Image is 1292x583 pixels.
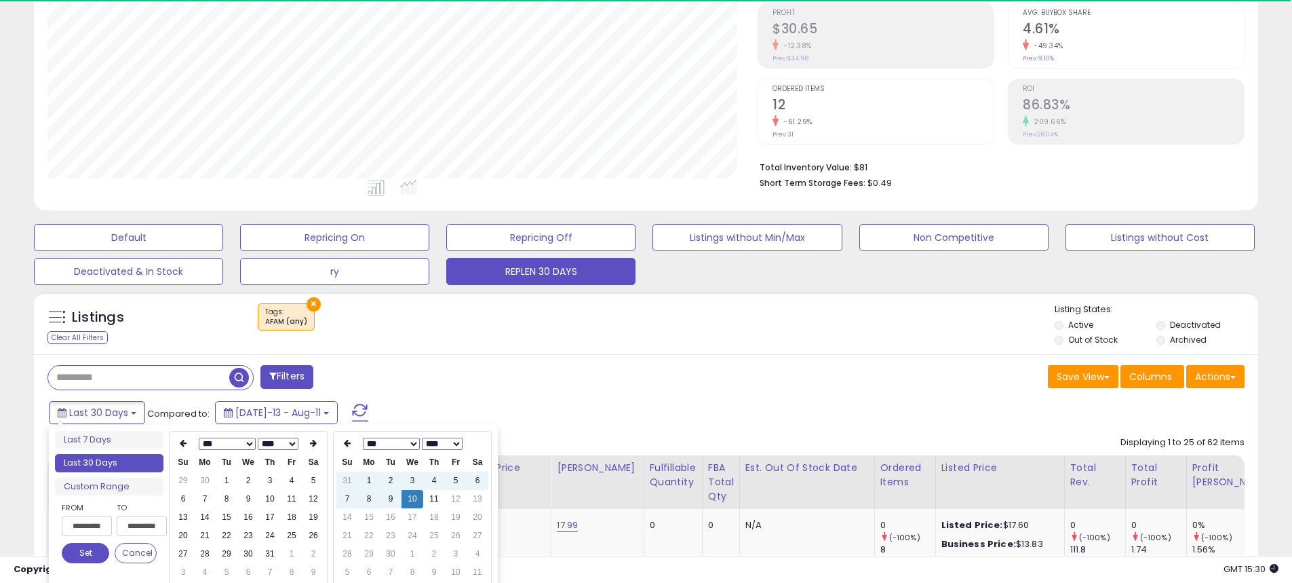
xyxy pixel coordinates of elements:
[358,545,380,563] td: 29
[302,545,324,563] td: 2
[880,461,930,489] div: Ordered Items
[1023,21,1244,39] h2: 4.61%
[941,519,1054,531] div: $17.60
[259,472,281,490] td: 3
[941,538,1016,550] b: Business Price:
[172,453,194,472] th: Su
[708,461,734,504] div: FBA Total Qty
[402,453,423,472] th: We
[194,545,216,563] td: 28
[237,563,259,582] td: 6
[216,490,237,508] td: 8
[402,527,423,545] td: 24
[55,478,163,496] li: Custom Range
[1023,130,1058,138] small: Prev: 28.04%
[423,453,445,472] th: Th
[745,461,869,475] div: Est. Out Of Stock Date
[358,563,380,582] td: 6
[380,545,402,563] td: 30
[194,508,216,527] td: 14
[237,472,259,490] td: 2
[1131,519,1186,531] div: 0
[402,490,423,508] td: 10
[1170,334,1207,345] label: Archived
[302,508,324,527] td: 19
[941,461,1059,475] div: Listed Price
[281,563,302,582] td: 8
[446,224,635,251] button: Repricing Off
[445,545,467,563] td: 3
[1170,319,1221,331] label: Deactivated
[880,519,935,531] div: 0
[402,472,423,490] td: 3
[772,130,794,138] small: Prev: 31
[194,527,216,545] td: 21
[772,86,994,93] span: Ordered Items
[237,508,259,527] td: 16
[55,454,163,472] li: Last 30 Days
[259,453,281,472] th: Th
[117,501,157,514] label: To
[265,307,307,327] span: Tags :
[1023,54,1054,62] small: Prev: 9.10%
[336,508,358,527] td: 14
[72,308,124,327] h5: Listings
[259,545,281,563] td: 31
[1079,532,1110,543] small: (-100%)
[49,401,145,424] button: Last 30 Days
[1055,303,1258,316] p: Listing States:
[772,21,994,39] h2: $30.65
[358,508,380,527] td: 15
[467,527,488,545] td: 27
[772,97,994,115] h2: 12
[402,508,423,527] td: 17
[1129,370,1172,383] span: Columns
[1023,10,1244,17] span: Avg. Buybox Share
[652,224,842,251] button: Listings without Min/Max
[358,490,380,508] td: 8
[779,41,812,51] small: -12.38%
[216,545,237,563] td: 29
[1070,519,1125,531] div: 0
[445,527,467,545] td: 26
[1029,117,1066,127] small: 209.66%
[445,490,467,508] td: 12
[358,453,380,472] th: Mo
[867,176,892,189] span: $0.49
[302,527,324,545] td: 26
[1068,319,1093,331] label: Active
[194,563,216,582] td: 4
[237,453,259,472] th: We
[34,258,223,285] button: Deactivated & In Stock
[467,563,488,582] td: 11
[402,545,423,563] td: 1
[194,453,216,472] th: Mo
[760,158,1234,174] li: $81
[1023,97,1244,115] h2: 86.83%
[336,490,358,508] td: 7
[172,490,194,508] td: 6
[380,453,402,472] th: Tu
[445,563,467,582] td: 10
[423,472,445,490] td: 4
[302,490,324,508] td: 12
[859,224,1049,251] button: Non Competitive
[240,258,429,285] button: ry
[172,563,194,582] td: 3
[62,501,109,514] label: From
[194,490,216,508] td: 7
[62,543,109,563] button: Set
[336,545,358,563] td: 28
[475,461,545,475] div: Min Price
[358,527,380,545] td: 22
[467,545,488,563] td: 4
[557,519,578,532] a: 17.99
[260,365,313,389] button: Filters
[423,545,445,563] td: 2
[557,461,638,475] div: [PERSON_NAME]
[445,508,467,527] td: 19
[445,472,467,490] td: 5
[172,508,194,527] td: 13
[237,545,259,563] td: 30
[281,527,302,545] td: 25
